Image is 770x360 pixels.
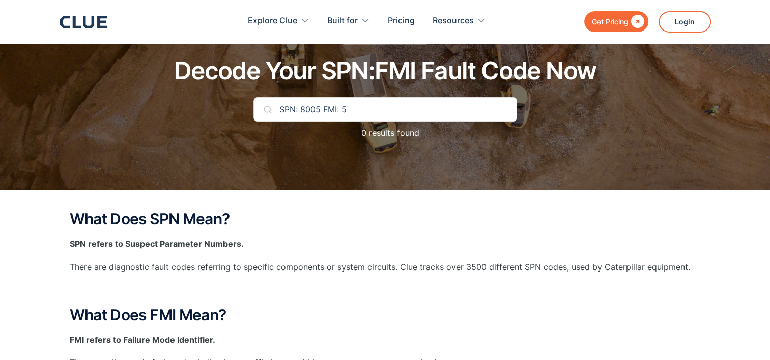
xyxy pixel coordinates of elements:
[388,5,415,37] a: Pricing
[327,5,358,37] div: Built for
[433,5,486,37] div: Resources
[584,11,648,32] a: Get Pricing
[70,211,701,227] h2: What Does SPN Mean?
[629,15,644,28] div: 
[253,97,517,122] input: Search Your Code...
[592,15,629,28] div: Get Pricing
[70,335,215,345] strong: FMI refers to Failure Mode Identifier.
[433,5,474,37] div: Resources
[327,5,370,37] div: Built for
[70,238,244,249] strong: SPN refers to Suspect Parameter Numbers.
[70,284,701,296] p: ‍
[659,11,711,33] a: Login
[70,307,701,323] h2: What Does FMI Mean?
[248,5,297,37] div: Explore Clue
[174,57,596,84] h1: Decode Your SPN:FMI Fault Code Now
[248,5,309,37] div: Explore Clue
[70,261,701,274] p: There are diagnostic fault codes referring to specific components or system circuits. Clue tracks...
[351,127,419,139] p: 0 results found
